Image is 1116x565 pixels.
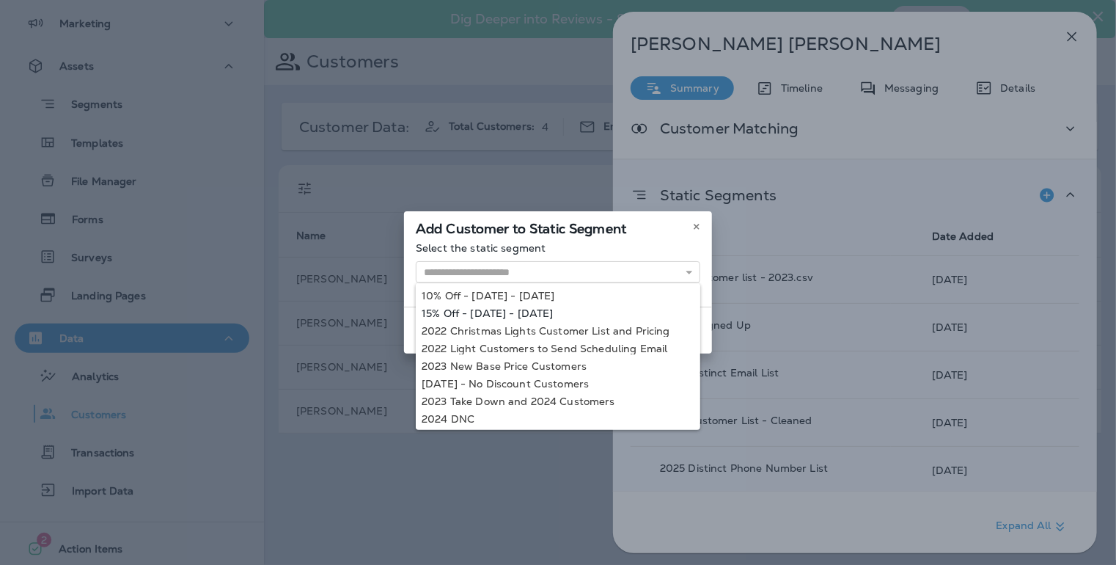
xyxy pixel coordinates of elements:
div: Add Customer to Static Segment [404,211,712,242]
div: 2023 New Base Price Customers [422,360,694,372]
div: 2022 Christmas Lights Customer List and Pricing [422,325,694,337]
div: 2024 DNC [422,413,694,425]
div: 2023 Take Down and 2024 Customers [422,395,694,407]
p: Select the static segment [416,242,700,254]
div: [DATE] - No Discount Customers [422,378,694,390]
div: 10% Off - [DATE] - [DATE] [422,290,694,302]
div: 15% Off - [DATE] - [DATE] [422,307,694,319]
div: 2022 Light Customers to Send Scheduling Email [422,343,694,354]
